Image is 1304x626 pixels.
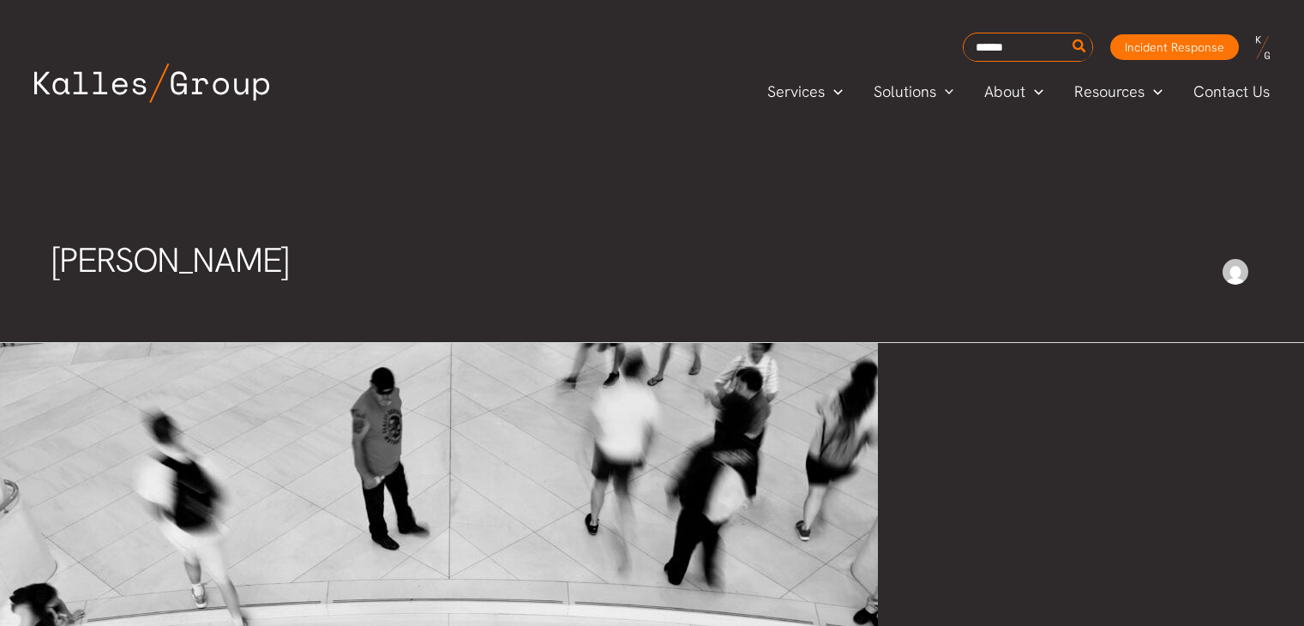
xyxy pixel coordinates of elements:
[969,79,1059,105] a: AboutMenu Toggle
[1193,79,1270,105] span: Contact Us
[767,79,825,105] span: Services
[51,242,1218,280] h1: [PERSON_NAME]
[34,63,269,103] img: Kalles Group
[1145,79,1163,105] span: Menu Toggle
[1069,33,1091,61] button: Search
[1074,79,1145,105] span: Resources
[1110,34,1239,60] a: Incident Response
[936,79,954,105] span: Menu Toggle
[825,79,843,105] span: Menu Toggle
[752,79,858,105] a: ServicesMenu Toggle
[1178,79,1287,105] a: Contact Us
[1025,79,1043,105] span: Menu Toggle
[1059,79,1178,105] a: ResourcesMenu Toggle
[858,79,970,105] a: SolutionsMenu Toggle
[752,77,1287,105] nav: Primary Site Navigation
[984,79,1025,105] span: About
[874,79,936,105] span: Solutions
